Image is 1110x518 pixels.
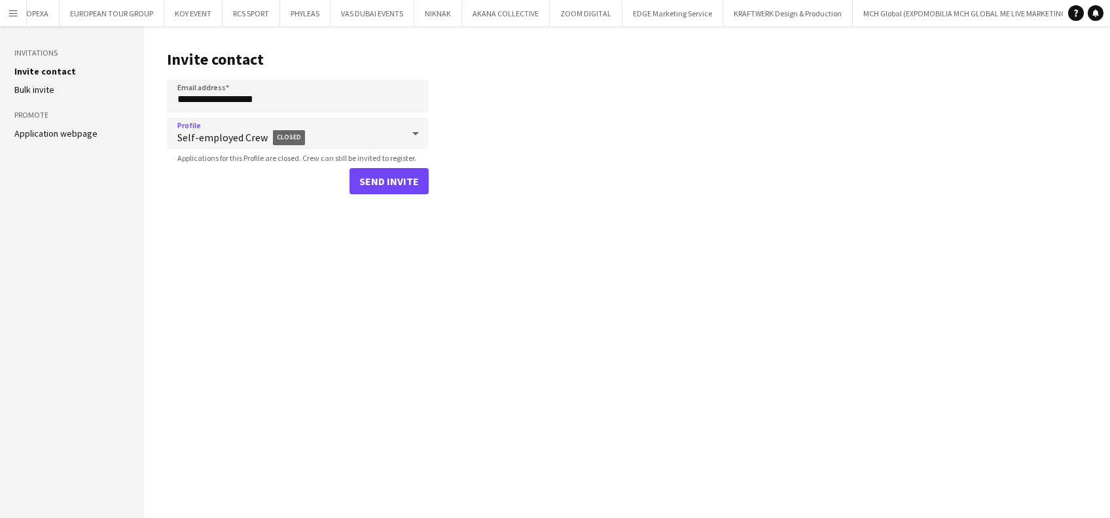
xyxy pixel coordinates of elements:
[14,47,130,59] h3: Invitations
[14,109,130,121] h3: Promote
[12,1,60,26] button: SOPEXA
[550,1,622,26] button: ZOOM DIGITAL
[414,1,462,26] button: NIKNAK
[349,168,429,194] button: Send invite
[622,1,723,26] button: EDGE Marketing Service
[164,1,223,26] button: KOY EVENT
[723,1,853,26] button: KRAFTWERK Design & Production
[280,1,331,26] button: PHYLEAS
[167,50,429,69] h1: Invite contact
[273,130,305,145] span: Closed
[331,1,414,26] button: VAS DUBAI EVENTS
[14,84,54,95] a: Bulk invite
[853,1,1094,26] button: MCH Global (EXPOMOBILIA MCH GLOBAL ME LIVE MARKETING LLC)
[14,65,76,77] a: Invite contact
[14,128,98,139] a: Application webpage
[177,122,403,153] span: Self-employed Crew
[223,1,280,26] button: RCS SPORT
[167,153,427,163] span: Applications for this Profile are closed. Crew can still be invited to register.
[462,1,550,26] button: AKANA COLLECTIVE
[60,1,164,26] button: EUROPEAN TOUR GROUP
